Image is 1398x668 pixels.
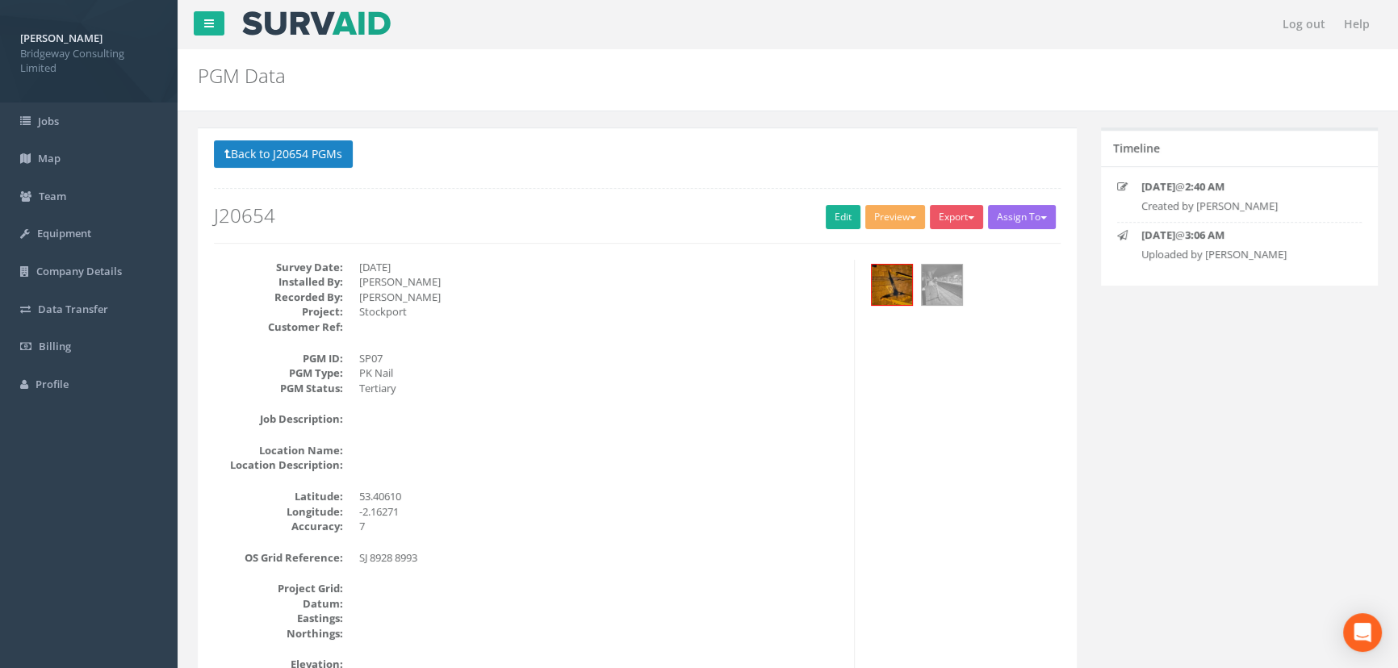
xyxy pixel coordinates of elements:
[214,260,343,275] dt: Survey Date:
[214,140,353,168] button: Back to J20654 PGMs
[39,189,66,203] span: Team
[214,443,343,458] dt: Location Name:
[359,290,842,305] dd: [PERSON_NAME]
[20,31,103,45] strong: [PERSON_NAME]
[36,377,69,391] span: Profile
[38,114,59,128] span: Jobs
[214,457,343,473] dt: Location Description:
[214,365,343,381] dt: PGM Type:
[214,504,343,520] dt: Longitude:
[214,626,343,641] dt: Northings:
[359,504,842,520] dd: -2.16271
[1141,179,1341,194] p: @
[214,489,343,504] dt: Latitude:
[1113,142,1160,154] h5: Timeline
[359,489,842,504] dd: 53.40610
[214,519,343,534] dt: Accuracy:
[214,611,343,626] dt: Eastings:
[359,304,842,319] dd: Stockport
[988,205,1056,229] button: Assign To
[865,205,925,229] button: Preview
[214,381,343,396] dt: PGM Status:
[359,260,842,275] dd: [DATE]
[20,46,157,76] span: Bridgeway Consulting Limited
[214,319,343,335] dt: Customer Ref:
[1141,198,1341,214] p: Created by [PERSON_NAME]
[198,65,1177,86] h2: PGM Data
[214,274,343,290] dt: Installed By:
[214,351,343,366] dt: PGM ID:
[214,304,343,319] dt: Project:
[1343,613,1382,652] div: Open Intercom Messenger
[1141,247,1341,262] p: Uploaded by [PERSON_NAME]
[359,381,842,396] dd: Tertiary
[214,411,343,427] dt: Job Description:
[359,365,842,381] dd: PK Nail
[214,290,343,305] dt: Recorded By:
[922,265,962,305] img: 834af2e3-907f-f39f-adbe-5ae59a258f01_7dff8a7b-a82f-60f2-17db-76259e933ccc_thumb.jpg
[214,550,343,566] dt: OS Grid Reference:
[359,519,842,534] dd: 7
[1141,228,1175,242] strong: [DATE]
[1141,228,1341,243] p: @
[872,265,912,305] img: 834af2e3-907f-f39f-adbe-5ae59a258f01_d5e521c6-cda6-0e18-ff7e-8ef7b518be65_thumb.jpg
[39,339,71,353] span: Billing
[214,596,343,612] dt: Datum:
[214,205,1061,226] h2: J20654
[214,581,343,596] dt: Project Grid:
[1185,228,1224,242] strong: 3:06 AM
[1141,179,1175,194] strong: [DATE]
[38,151,61,165] span: Map
[930,205,983,229] button: Export
[1185,179,1224,194] strong: 2:40 AM
[36,264,122,278] span: Company Details
[359,550,842,566] dd: SJ 8928 8993
[20,27,157,76] a: [PERSON_NAME] Bridgeway Consulting Limited
[359,351,842,366] dd: SP07
[826,205,860,229] a: Edit
[359,274,842,290] dd: [PERSON_NAME]
[37,226,91,240] span: Equipment
[38,302,108,316] span: Data Transfer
